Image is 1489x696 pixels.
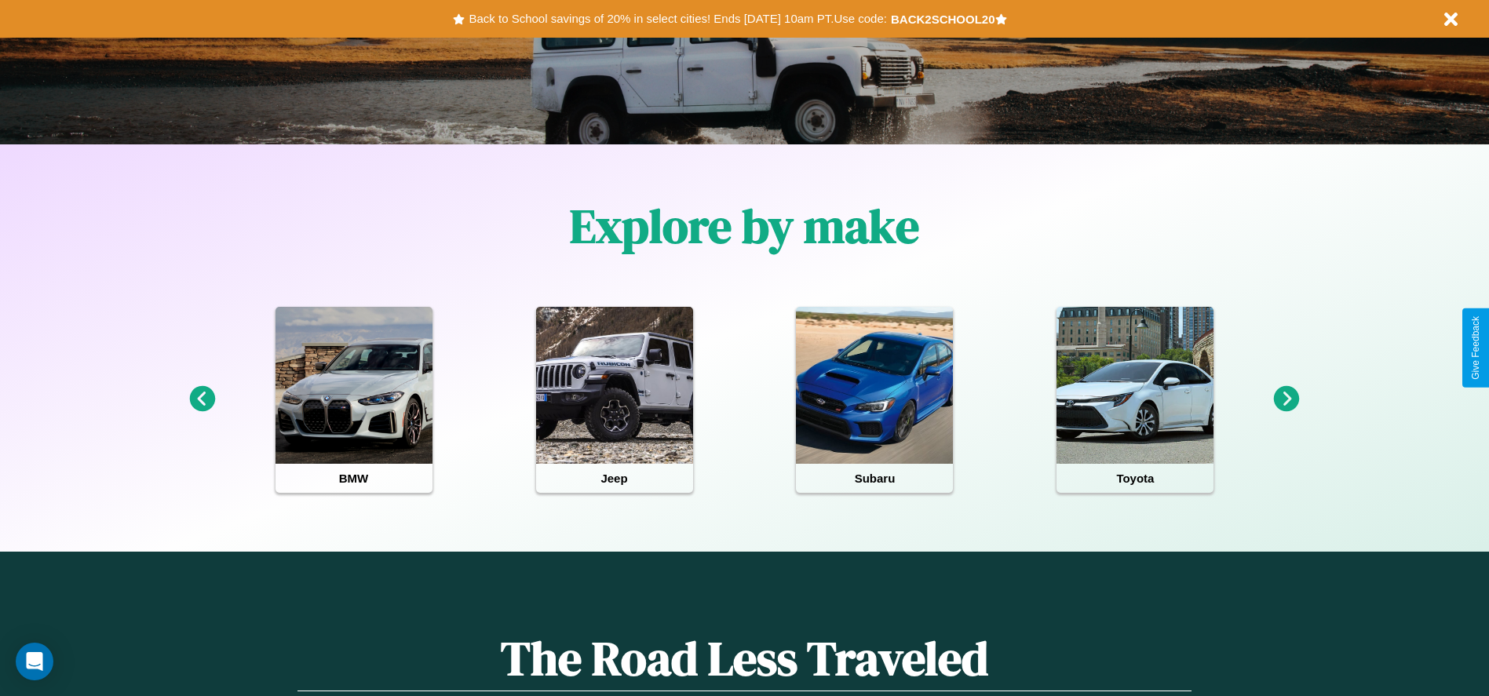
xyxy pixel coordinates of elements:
[536,464,693,493] h4: Jeep
[796,464,953,493] h4: Subaru
[1057,464,1213,493] h4: Toyota
[16,643,53,680] div: Open Intercom Messenger
[276,464,432,493] h4: BMW
[297,626,1191,691] h1: The Road Less Traveled
[465,8,890,30] button: Back to School savings of 20% in select cities! Ends [DATE] 10am PT.Use code:
[1470,316,1481,380] div: Give Feedback
[891,13,995,26] b: BACK2SCHOOL20
[570,194,919,258] h1: Explore by make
